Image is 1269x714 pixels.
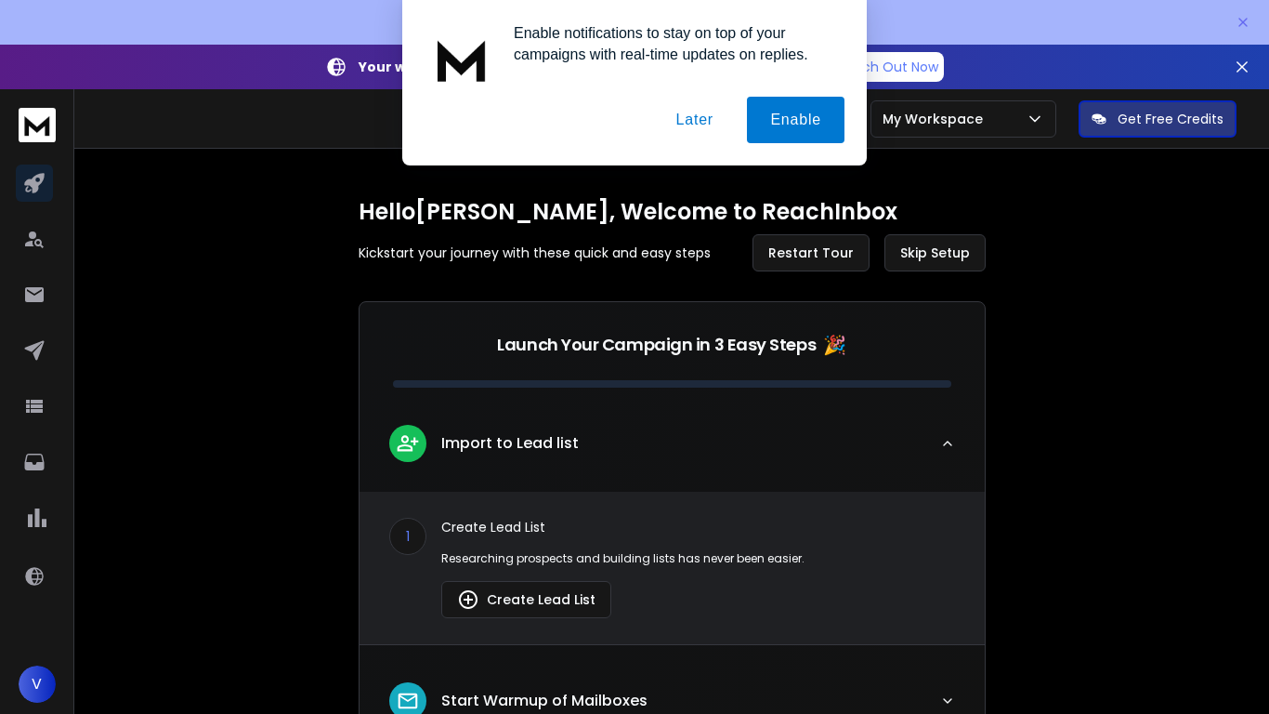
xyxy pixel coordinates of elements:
[441,581,611,618] button: Create Lead List
[441,432,579,455] p: Import to Lead list
[900,244,970,262] span: Skip Setup
[360,410,985,492] button: leadImport to Lead list
[457,588,479,611] img: lead
[425,22,499,97] img: notification icon
[747,97,844,143] button: Enable
[752,234,870,271] button: Restart Tour
[441,551,955,566] p: Researching prospects and building lists has never been easier.
[360,492,985,644] div: leadImport to Lead list
[396,689,420,713] img: lead
[396,431,420,455] img: lead
[497,332,816,358] p: Launch Your Campaign in 3 Easy Steps
[823,332,846,358] span: 🎉
[19,666,56,703] button: V
[359,244,711,262] p: Kickstart your journey with these quick and easy steps
[441,518,955,536] p: Create Lead List
[441,690,648,712] p: Start Warmup of Mailboxes
[652,97,736,143] button: Later
[359,197,986,227] h1: Hello [PERSON_NAME] , Welcome to ReachInbox
[884,234,986,271] button: Skip Setup
[499,22,844,65] div: Enable notifications to stay on top of your campaigns with real-time updates on replies.
[389,518,426,555] div: 1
